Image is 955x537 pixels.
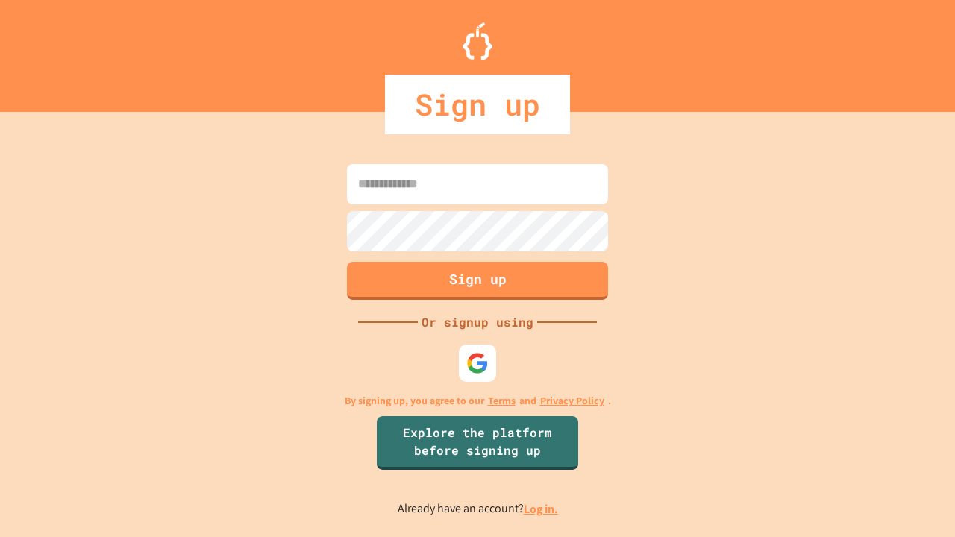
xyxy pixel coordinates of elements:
[540,393,604,409] a: Privacy Policy
[385,75,570,134] div: Sign up
[347,262,608,300] button: Sign up
[345,393,611,409] p: By signing up, you agree to our and .
[488,393,516,409] a: Terms
[466,352,489,374] img: google-icon.svg
[398,500,558,518] p: Already have an account?
[524,501,558,517] a: Log in.
[418,313,537,331] div: Or signup using
[377,416,578,470] a: Explore the platform before signing up
[463,22,492,60] img: Logo.svg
